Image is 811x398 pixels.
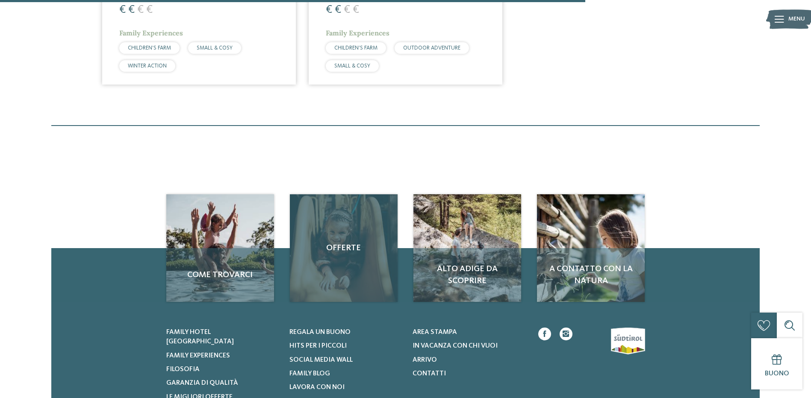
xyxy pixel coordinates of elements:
[413,194,521,302] a: Cercate un hotel per famiglie? Qui troverete solo i migliori! Alto Adige da scoprire
[289,328,402,337] a: Regala un buono
[119,4,126,15] span: €
[546,263,636,287] span: A contatto con la natura
[289,341,402,351] a: Hits per i piccoli
[413,341,525,351] a: In vacanza con chi vuoi
[166,365,279,374] a: Filosofia
[289,342,347,349] span: Hits per i piccoli
[403,45,460,51] span: OUTDOOR ADVENTURE
[334,63,370,69] span: SMALL & COSY
[175,269,265,281] span: Come trovarci
[326,4,332,15] span: €
[289,329,351,336] span: Regala un buono
[413,370,446,377] span: Contatti
[537,194,645,302] img: Cercate un hotel per famiglie? Qui troverete solo i migliori!
[537,194,645,302] a: Cercate un hotel per famiglie? Qui troverete solo i migliori! A contatto con la natura
[335,4,341,15] span: €
[413,342,498,349] span: In vacanza con chi vuoi
[166,352,230,359] span: Family experiences
[146,4,153,15] span: €
[326,29,389,37] span: Family Experiences
[289,369,402,378] a: Family Blog
[289,370,330,377] span: Family Blog
[413,329,457,336] span: Area stampa
[119,29,183,37] span: Family Experiences
[413,328,525,337] a: Area stampa
[166,351,279,360] a: Family experiences
[413,357,437,363] span: Arrivo
[166,194,274,302] a: Cercate un hotel per famiglie? Qui troverete solo i migliori! Come trovarci
[751,338,802,389] a: Buono
[289,355,402,365] a: Social Media Wall
[166,378,279,388] a: Garanzia di qualità
[290,194,398,302] a: Cercate un hotel per famiglie? Qui troverete solo i migliori! Offerte
[353,4,359,15] span: €
[413,355,525,365] a: Arrivo
[137,4,144,15] span: €
[166,328,279,347] a: Family hotel [GEOGRAPHIC_DATA]
[289,357,353,363] span: Social Media Wall
[128,63,167,69] span: WINTER ACTION
[128,45,171,51] span: CHILDREN’S FARM
[298,242,389,254] span: Offerte
[166,366,200,373] span: Filosofia
[289,384,345,391] span: Lavora con noi
[344,4,350,15] span: €
[289,383,402,392] a: Lavora con noi
[197,45,233,51] span: SMALL & COSY
[422,263,513,287] span: Alto Adige da scoprire
[128,4,135,15] span: €
[765,370,789,377] span: Buono
[413,194,521,302] img: Cercate un hotel per famiglie? Qui troverete solo i migliori!
[166,194,274,302] img: Cercate un hotel per famiglie? Qui troverete solo i migliori!
[413,369,525,378] a: Contatti
[166,329,234,345] span: Family hotel [GEOGRAPHIC_DATA]
[334,45,377,51] span: CHILDREN’S FARM
[166,380,238,386] span: Garanzia di qualità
